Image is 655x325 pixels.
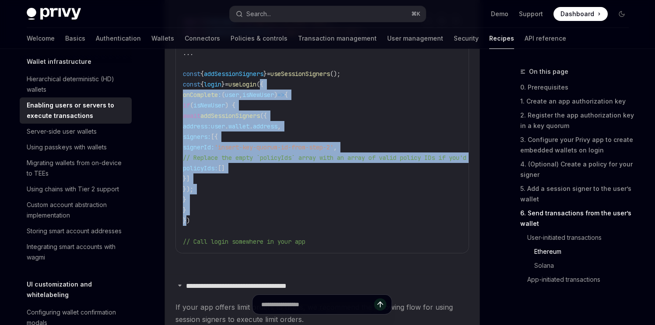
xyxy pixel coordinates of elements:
[183,206,186,214] span: }
[183,122,211,130] span: address:
[411,10,420,17] span: ⌘ K
[277,91,284,99] span: =>
[27,242,126,263] div: Integrating smart accounts with wagmi
[183,133,211,141] span: signers:
[239,91,242,99] span: ,
[225,80,228,88] span: =
[151,28,174,49] a: Wallets
[27,100,126,121] div: Enabling users or servers to execute transactions
[27,126,97,137] div: Server-side user wallets
[520,80,636,94] a: 0. Prerequisites
[560,10,594,18] span: Dashboard
[489,28,514,49] a: Recipes
[27,142,107,152] div: Using passkeys with wallets
[183,101,190,109] span: if
[242,91,274,99] span: isNewUser
[200,112,260,120] span: addSessionSigners
[491,10,508,18] a: Demo
[183,49,193,57] span: ...
[211,122,225,130] span: user
[263,70,267,78] span: }
[284,91,288,99] span: {
[221,91,225,99] span: (
[27,279,132,300] h5: UI customization and whitelabeling
[529,66,568,77] span: On this page
[185,28,220,49] a: Connectors
[246,9,271,19] div: Search...
[20,223,132,239] a: Storing smart account addresses
[330,70,340,78] span: ();
[200,80,204,88] span: {
[374,298,386,311] button: Send message
[20,197,132,223] a: Custom account abstraction implementation
[214,143,333,151] span: 'insert-key-quorum-id-from-step-2'
[261,295,374,314] input: Ask a question...
[615,7,629,21] button: Toggle dark mode
[200,70,204,78] span: {
[249,122,253,130] span: .
[520,182,636,206] a: 5. Add a session signer to the user’s wallet
[183,217,190,225] span: })
[228,122,249,130] span: wallet
[20,97,132,124] a: Enabling users or servers to execute transactions
[183,143,214,151] span: signerId:
[183,112,200,120] span: await
[256,80,263,88] span: ({
[204,80,221,88] span: login
[520,157,636,182] a: 4. (Optional) Create a policy for your signer
[267,70,270,78] span: =
[333,143,337,151] span: ,
[520,245,636,259] a: Ethereum
[183,175,190,183] span: }]
[20,139,132,155] a: Using passkeys with wallets
[253,122,277,130] span: address
[20,181,132,197] a: Using chains with Tier 2 support
[230,6,426,22] button: Open search
[228,80,256,88] span: useLogin
[225,122,228,130] span: .
[218,91,221,99] span: :
[27,74,126,95] div: Hierarchical deterministic (HD) wallets
[519,10,543,18] a: Support
[183,91,218,99] span: onComplete
[298,28,377,49] a: Transaction management
[221,80,225,88] span: }
[211,133,218,141] span: [{
[520,259,636,273] a: Solana
[520,273,636,287] a: App-initiated transactions
[27,8,81,20] img: dark logo
[20,71,132,97] a: Hierarchical deterministic (HD) wallets
[27,28,55,49] a: Welcome
[260,112,267,120] span: ({
[190,101,193,109] span: (
[225,101,235,109] span: ) {
[183,164,218,172] span: policyIds:
[520,206,636,231] a: 6. Send transactions from the user’s wallet
[65,28,85,49] a: Basics
[520,231,636,245] a: User-initiated transactions
[270,70,330,78] span: useSessionSigners
[520,94,636,108] a: 1. Create an app authorization key
[20,124,132,139] a: Server-side user wallets
[27,158,126,179] div: Migrating wallets from on-device to TEEs
[183,185,193,193] span: });
[96,28,141,49] a: Authentication
[218,164,225,172] span: []
[454,28,479,49] a: Security
[183,196,186,204] span: }
[193,101,225,109] span: isNewUser
[20,239,132,265] a: Integrating smart accounts with wagmi
[520,133,636,157] a: 3. Configure your Privy app to create embedded wallets on login
[387,28,443,49] a: User management
[520,108,636,133] a: 2. Register the app authorization key in a key quorum
[27,226,122,236] div: Storing smart account addresses
[183,238,305,245] span: // Call login somewhere in your app
[277,122,281,130] span: ,
[231,28,287,49] a: Policies & controls
[20,155,132,181] a: Migrating wallets from on-device to TEEs
[204,70,263,78] span: addSessionSigners
[183,70,200,78] span: const
[225,91,239,99] span: user
[553,7,608,21] a: Dashboard
[27,184,119,194] div: Using chains with Tier 2 support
